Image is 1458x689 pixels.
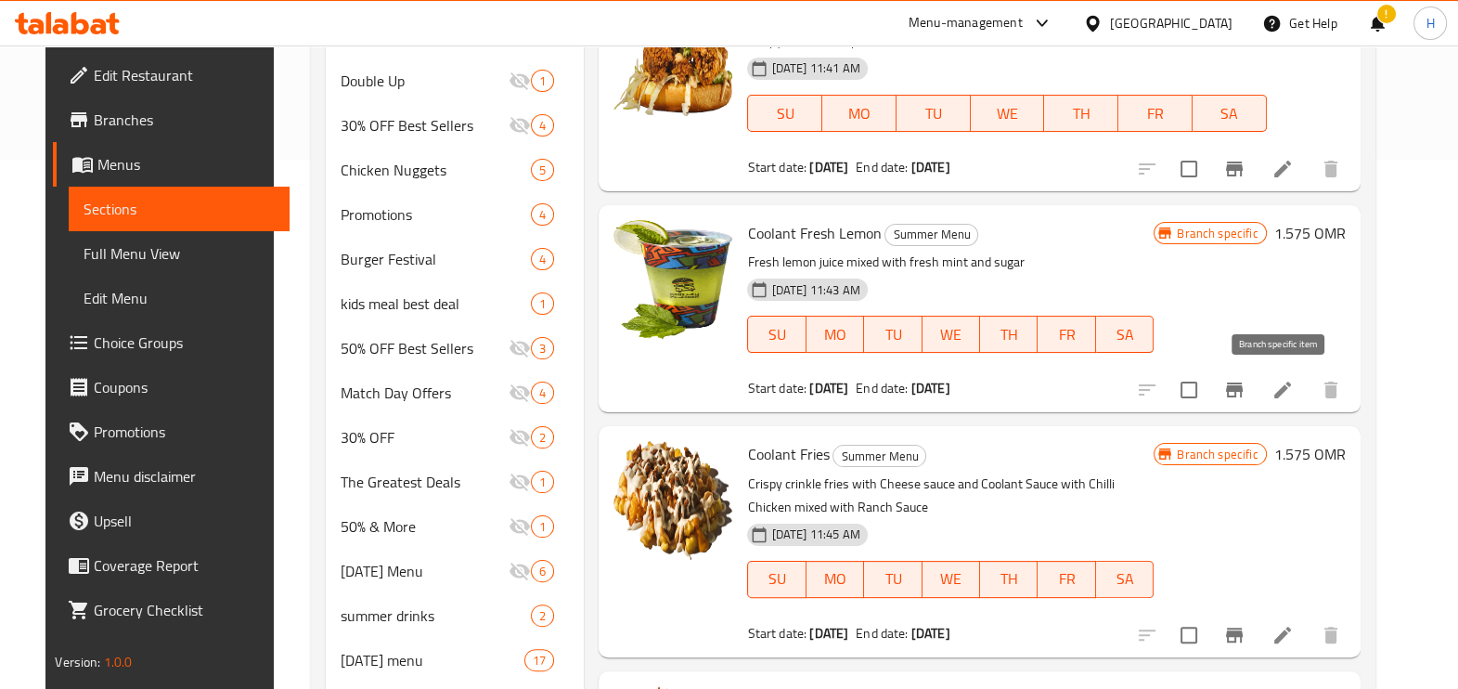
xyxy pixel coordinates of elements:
[53,53,289,97] a: Edit Restaurant
[509,471,531,493] svg: Inactive section
[94,554,274,577] span: Coverage Report
[532,72,553,90] span: 1
[806,316,864,353] button: MO
[1096,561,1154,598] button: SA
[1274,220,1346,246] h6: 1.575 OMR
[613,441,732,560] img: Coolant Fries
[326,504,585,549] div: 50% & More1
[809,155,848,179] b: [DATE]
[755,100,815,127] span: SU
[923,316,980,353] button: WE
[822,95,897,132] button: MO
[531,382,554,404] div: items
[326,192,585,237] div: Promotions4
[764,526,867,543] span: [DATE] 11:45 AM
[1038,316,1095,353] button: FR
[341,649,524,671] span: [DATE] menu
[1169,225,1265,242] span: Branch specific
[531,471,554,493] div: items
[871,321,914,348] span: TU
[53,97,289,142] a: Branches
[53,543,289,588] a: Coverage Report
[341,382,510,404] span: Match Day Offers
[55,650,100,674] span: Version:
[531,159,554,181] div: items
[930,565,973,592] span: WE
[930,321,973,348] span: WE
[326,148,585,192] div: Chicken Nuggets5
[326,415,585,460] div: 30% OFF2
[904,100,963,127] span: TU
[747,621,806,645] span: Start date:
[613,220,732,339] img: Coolant Fresh Lemon
[341,248,532,270] span: Burger Festival
[856,376,908,400] span: End date:
[509,70,531,92] svg: Inactive section
[341,604,532,627] div: summer drinks
[1103,321,1146,348] span: SA
[987,565,1030,592] span: TH
[980,316,1038,353] button: TH
[509,337,531,359] svg: Inactive section
[531,604,554,627] div: items
[53,409,289,454] a: Promotions
[341,515,510,538] span: 50% & More
[1103,565,1146,592] span: SA
[69,276,289,320] a: Edit Menu
[1126,100,1185,127] span: FR
[1426,13,1434,33] span: H
[747,376,806,400] span: Start date:
[341,159,532,181] span: Chicken Nuggets
[856,155,908,179] span: End date:
[747,251,1154,274] p: Fresh lemon juice mixed with fresh mint and sugar
[509,426,531,448] svg: Inactive section
[531,248,554,270] div: items
[326,370,585,415] div: Match Day Offers4
[747,155,806,179] span: Start date:
[747,95,822,132] button: SU
[532,429,553,447] span: 2
[94,421,274,443] span: Promotions
[341,337,510,359] span: 50% OFF Best Sellers
[509,114,531,136] svg: Inactive section
[1309,613,1353,657] button: delete
[531,203,554,226] div: items
[532,162,553,179] span: 5
[532,340,553,357] span: 3
[1110,13,1232,33] div: [GEOGRAPHIC_DATA]
[326,326,585,370] div: 50% OFF Best Sellers3
[341,114,510,136] div: 30% OFF Best Sellers
[864,561,922,598] button: TU
[326,549,585,593] div: [DATE] Menu6
[525,652,553,669] span: 17
[341,560,510,582] div: Ramadan Menu
[84,242,274,265] span: Full Menu View
[69,231,289,276] a: Full Menu View
[341,70,510,92] span: Double Up
[755,321,798,348] span: SU
[856,621,908,645] span: End date:
[531,560,554,582] div: items
[341,471,510,493] span: The Greatest Deals
[341,292,532,315] div: kids meal best deal
[341,649,524,671] div: Ramadan menu
[971,95,1045,132] button: WE
[1309,368,1353,412] button: delete
[524,649,554,671] div: items
[1096,316,1154,353] button: SA
[909,12,1023,34] div: Menu-management
[1271,379,1294,401] a: Edit menu item
[755,565,798,592] span: SU
[53,499,289,543] a: Upsell
[809,621,848,645] b: [DATE]
[94,599,274,621] span: Grocery Checklist
[747,316,806,353] button: SU
[326,638,585,682] div: [DATE] menu17
[531,292,554,315] div: items
[532,474,553,491] span: 1
[341,560,510,582] span: [DATE] Menu
[532,295,553,313] span: 1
